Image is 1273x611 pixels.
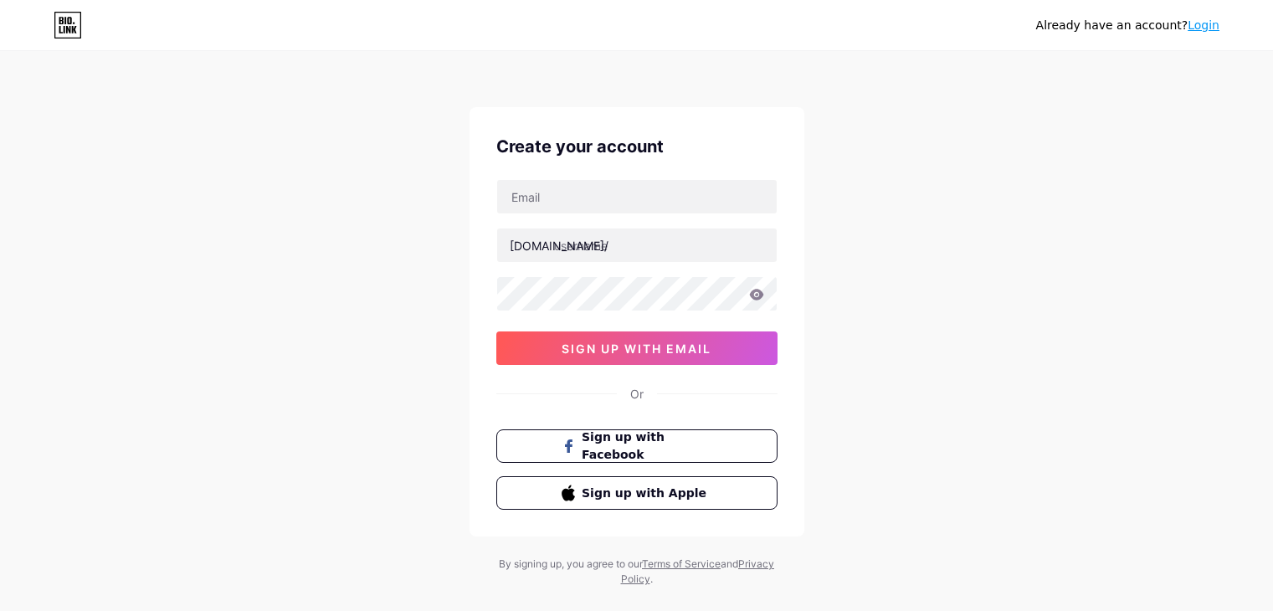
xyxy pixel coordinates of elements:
input: Email [497,180,777,213]
button: Sign up with Facebook [496,429,778,463]
div: Or [630,385,644,403]
a: Login [1188,18,1219,32]
span: sign up with email [562,341,711,356]
div: Create your account [496,134,778,159]
span: Sign up with Apple [582,485,711,502]
div: [DOMAIN_NAME]/ [510,237,608,254]
div: Already have an account? [1036,17,1219,34]
button: Sign up with Apple [496,476,778,510]
input: username [497,228,777,262]
button: sign up with email [496,331,778,365]
span: Sign up with Facebook [582,429,711,464]
a: Terms of Service [642,557,721,570]
div: By signing up, you agree to our and . [495,557,779,587]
